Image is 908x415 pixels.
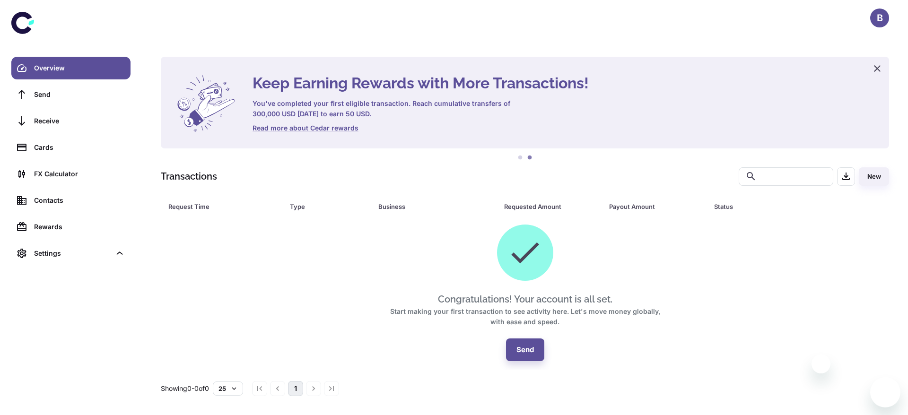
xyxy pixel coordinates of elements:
[253,123,878,133] a: Read more about Cedar rewards
[11,83,131,106] a: Send
[714,200,838,213] div: Status
[11,110,131,132] a: Receive
[504,200,598,213] span: Requested Amount
[34,116,125,126] div: Receive
[34,248,111,259] div: Settings
[11,216,131,238] a: Rewards
[213,381,243,396] button: 25
[290,200,367,213] span: Type
[34,222,125,232] div: Rewards
[11,189,131,212] a: Contacts
[34,63,125,73] div: Overview
[11,136,131,159] a: Cards
[34,89,125,100] div: Send
[34,142,125,153] div: Cards
[251,381,340,396] nav: pagination navigation
[609,200,690,213] div: Payout Amount
[859,167,889,186] button: New
[253,98,513,119] h6: You've completed your first eligible transaction. Reach cumulative transfers of 300,000 USD [DATE...
[714,200,850,213] span: Status
[383,306,667,327] h6: Start making your first transaction to see activity here. Let's move money globally, with ease an...
[870,9,889,27] button: B
[515,153,525,163] button: 1
[11,57,131,79] a: Overview
[161,169,217,183] h1: Transactions
[504,200,585,213] div: Requested Amount
[609,200,703,213] span: Payout Amount
[168,200,266,213] div: Request Time
[34,169,125,179] div: FX Calculator
[506,338,544,361] button: Send
[253,72,878,95] h4: Keep Earning Rewards with More Transactions!
[525,153,534,163] button: 2
[11,163,131,185] a: FX Calculator
[161,383,209,394] p: Showing 0-0 of 0
[870,377,900,407] iframe: Button to launch messaging window
[812,354,830,373] iframe: Close message
[11,242,131,265] div: Settings
[168,200,279,213] span: Request Time
[34,195,125,206] div: Contacts
[438,292,612,306] h5: Congratulations! Your account is all set.
[290,200,354,213] div: Type
[288,381,303,396] button: page 1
